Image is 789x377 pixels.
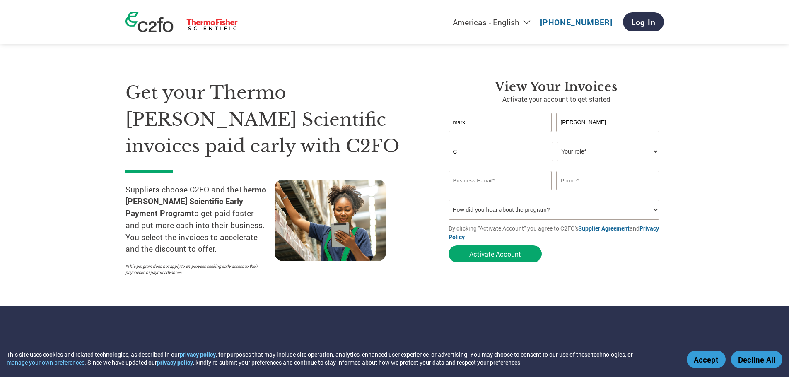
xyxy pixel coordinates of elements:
div: Invalid first name or first name is too long [449,133,552,138]
a: privacy policy [157,358,193,366]
strong: Thermo [PERSON_NAME] Scientific Early Payment Program [125,184,266,219]
h3: View Your Invoices [449,79,664,94]
button: Activate Account [449,245,542,262]
input: Invalid Email format [449,171,552,190]
div: Inavlid Phone Number [556,191,660,197]
div: Inavlid Email Address [449,191,552,197]
a: Supplier Agreement [578,224,630,232]
button: Accept [687,351,726,368]
h1: Get your Thermo [PERSON_NAME] Scientific invoices paid early with C2FO [125,79,424,160]
input: Your company name* [449,142,553,161]
p: Suppliers choose C2FO and the to get paid faster and put more cash into their business. You selec... [125,184,275,255]
select: Title/Role [557,142,659,161]
input: Last Name* [556,113,660,132]
h3: How the program works [125,343,384,360]
p: By clicking "Activate Account" you agree to C2FO's and [449,224,664,241]
a: Log In [623,12,664,31]
p: *This program does not apply to employees seeking early access to their paychecks or payroll adva... [125,263,266,276]
input: Phone* [556,171,660,190]
p: Activate your account to get started [449,94,664,104]
div: Invalid company name or company name is too long [449,162,660,168]
a: [PHONE_NUMBER] [540,17,613,27]
img: c2fo logo [125,12,174,32]
div: This site uses cookies and related technologies, as described in our , for purposes that may incl... [7,351,675,366]
button: manage your own preferences [7,358,84,366]
input: First Name* [449,113,552,132]
a: privacy policy [180,351,216,358]
a: Privacy Policy [449,224,659,241]
img: Thermo Fisher Scientific [186,17,238,32]
div: Invalid last name or last name is too long [556,133,660,138]
button: Decline All [731,351,782,368]
img: supply chain worker [275,180,386,261]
